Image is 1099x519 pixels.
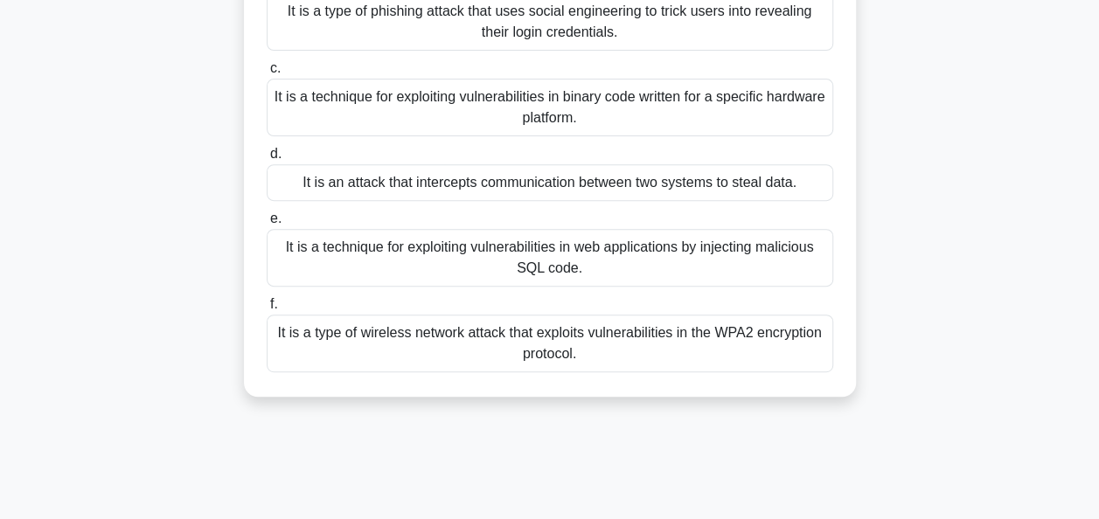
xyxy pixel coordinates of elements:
[270,60,281,75] span: c.
[267,229,833,287] div: It is a technique for exploiting vulnerabilities in web applications by injecting malicious SQL c...
[270,146,282,161] span: d.
[270,296,278,311] span: f.
[270,211,282,225] span: e.
[267,164,833,201] div: It is an attack that intercepts communication between two systems to steal data.
[267,315,833,372] div: It is a type of wireless network attack that exploits vulnerabilities in the WPA2 encryption prot...
[267,79,833,136] div: It is a technique for exploiting vulnerabilities in binary code written for a specific hardware p...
